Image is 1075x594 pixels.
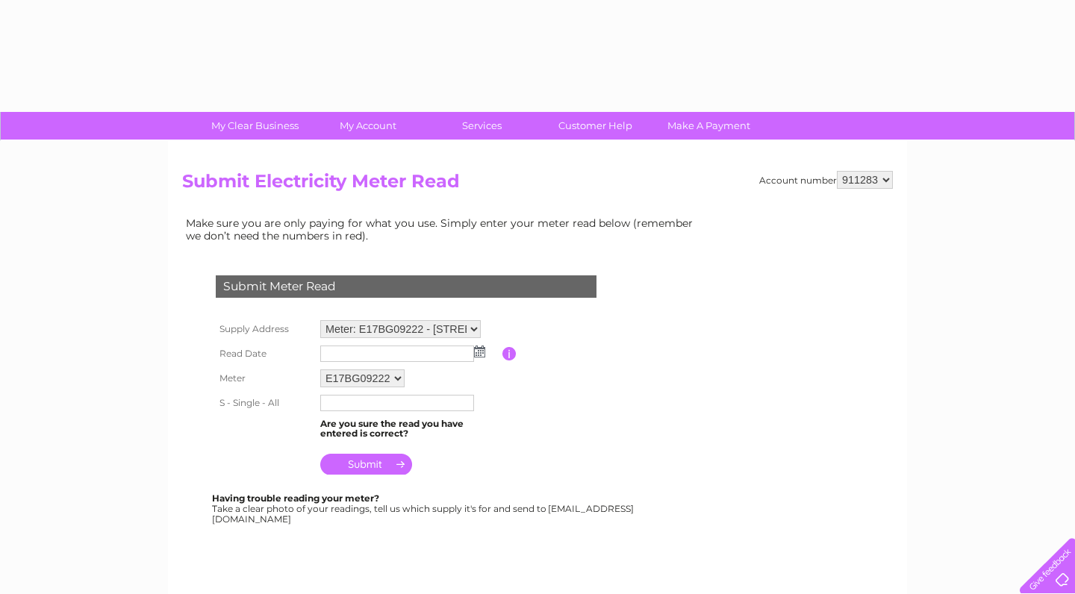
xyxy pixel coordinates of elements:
div: Account number [759,171,893,189]
th: Read Date [212,342,317,366]
th: Supply Address [212,316,317,342]
a: My Clear Business [193,112,317,140]
a: Make A Payment [647,112,770,140]
a: Services [420,112,543,140]
img: ... [474,346,485,357]
td: Make sure you are only paying for what you use. Simply enter your meter read below (remember we d... [182,213,705,245]
div: Submit Meter Read [216,275,596,298]
a: Customer Help [534,112,657,140]
b: Having trouble reading your meter? [212,493,379,504]
div: Take a clear photo of your readings, tell us which supply it's for and send to [EMAIL_ADDRESS][DO... [212,493,636,524]
input: Submit [320,454,412,475]
h2: Submit Electricity Meter Read [182,171,893,199]
td: Are you sure the read you have entered is correct? [317,415,502,443]
th: S - Single - All [212,391,317,415]
th: Meter [212,366,317,391]
input: Information [502,347,517,360]
a: My Account [307,112,430,140]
